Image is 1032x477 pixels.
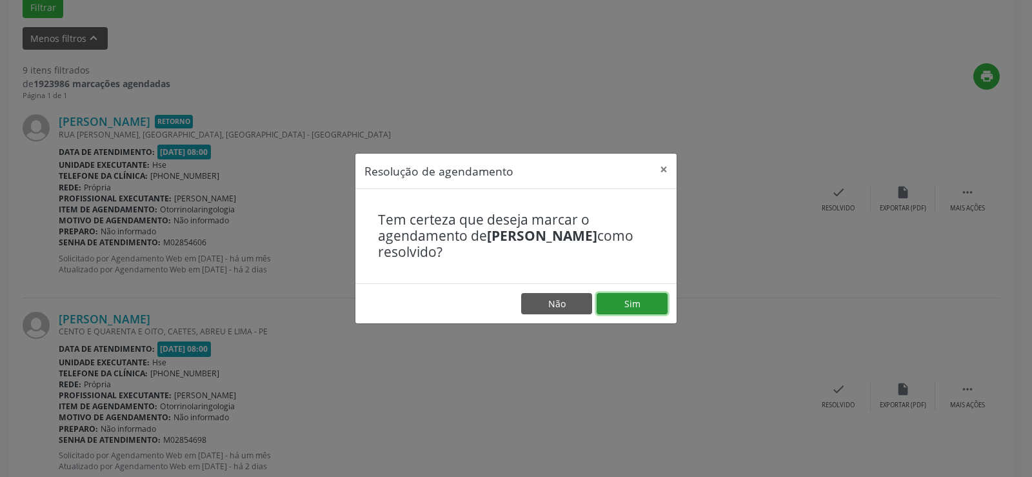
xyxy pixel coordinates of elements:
h5: Resolução de agendamento [364,163,513,179]
button: Não [521,293,592,315]
h4: Tem certeza que deseja marcar o agendamento de como resolvido? [378,212,654,261]
b: [PERSON_NAME] [487,227,597,245]
button: Close [651,154,677,185]
button: Sim [597,293,668,315]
